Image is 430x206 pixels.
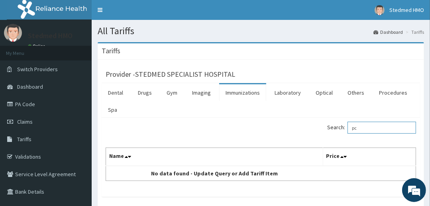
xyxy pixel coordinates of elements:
[327,122,416,134] label: Search:
[17,136,31,143] span: Tariffs
[404,29,424,35] li: Tariffs
[375,5,385,15] img: User Image
[41,45,134,55] div: Chat with us now
[373,84,414,101] a: Procedures
[389,6,424,14] span: Stedmed HMO
[4,128,152,156] textarea: Type your message and hit 'Enter'
[131,4,150,23] div: Minimize live chat window
[106,166,323,181] td: No data found - Update Query or Add Tariff Item
[186,84,217,101] a: Imaging
[341,84,371,101] a: Others
[106,148,323,166] th: Name
[132,84,158,101] a: Drugs
[17,83,43,90] span: Dashboard
[17,118,33,125] span: Claims
[219,84,266,101] a: Immunizations
[106,71,235,78] h3: Provider - STEDMED SPECIALIST HOSPITAL
[28,43,47,49] a: Online
[102,47,120,54] h3: Tariffs
[160,84,184,101] a: Gym
[15,40,32,60] img: d_794563401_company_1708531726252_794563401
[17,66,58,73] span: Switch Providers
[4,24,22,42] img: User Image
[98,26,424,36] h1: All Tariffs
[323,148,416,166] th: Price
[46,56,110,136] span: We're online!
[28,32,73,39] p: Stedmed HMO
[268,84,307,101] a: Laboratory
[309,84,339,101] a: Optical
[102,101,124,118] a: Spa
[348,122,416,134] input: Search:
[373,29,403,35] a: Dashboard
[102,84,130,101] a: Dental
